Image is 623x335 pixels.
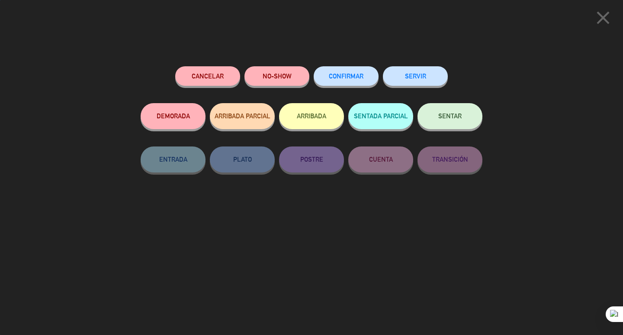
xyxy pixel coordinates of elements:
[210,146,275,172] button: PLATO
[417,146,482,172] button: TRANSICIÓN
[348,103,413,129] button: SENTADA PARCIAL
[329,72,363,80] span: CONFIRMAR
[348,146,413,172] button: CUENTA
[383,66,448,86] button: SERVIR
[314,66,379,86] button: CONFIRMAR
[279,146,344,172] button: POSTRE
[210,103,275,129] button: ARRIBADA PARCIAL
[438,112,462,120] span: SENTAR
[279,103,344,129] button: ARRIBADA
[417,103,482,129] button: SENTAR
[590,7,617,32] button: close
[175,66,240,86] button: Cancelar
[141,146,206,172] button: ENTRADA
[215,112,270,120] span: ARRIBADA PARCIAL
[244,66,309,86] button: NO-SHOW
[141,103,206,129] button: DEMORADA
[592,7,614,29] i: close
